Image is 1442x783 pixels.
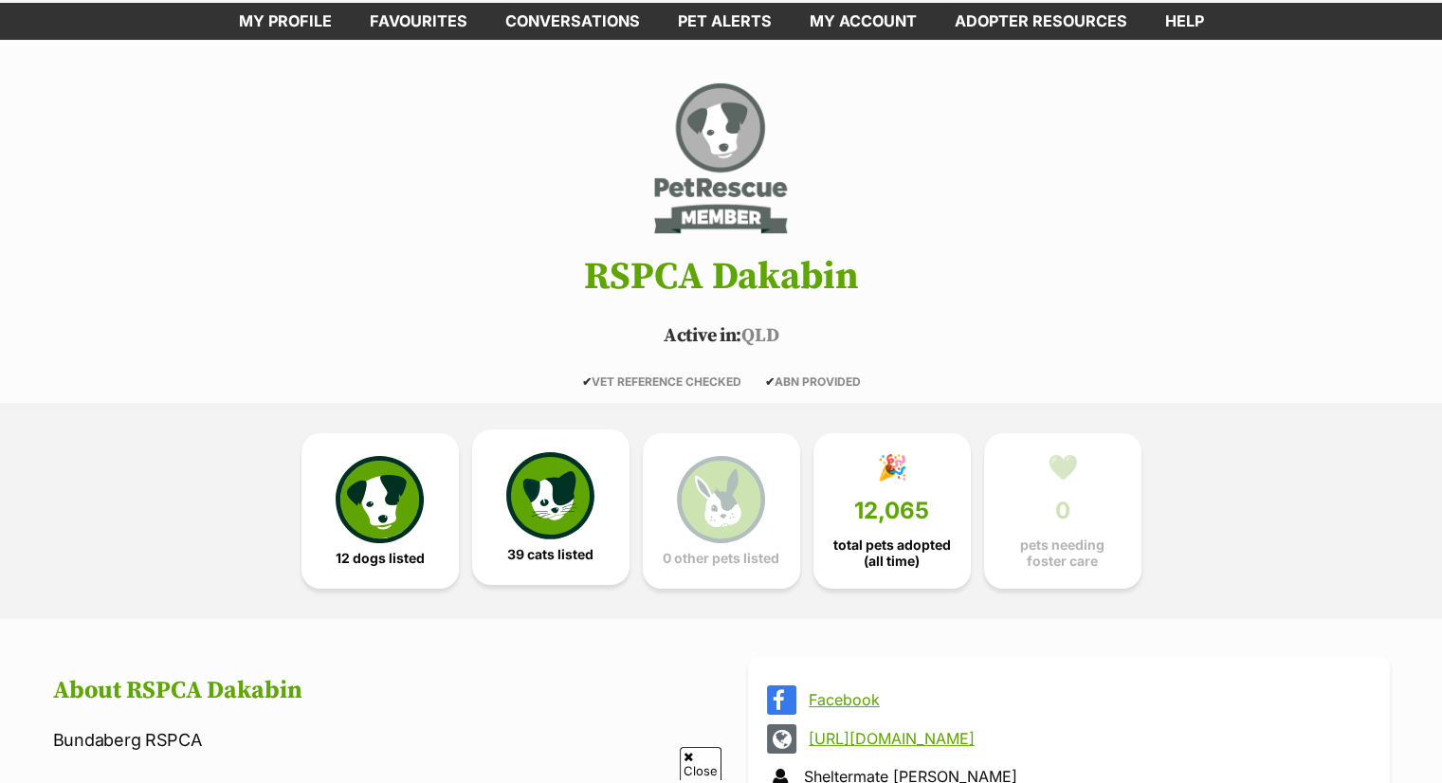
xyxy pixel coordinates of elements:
a: Adopter resources [936,3,1146,40]
icon: ✔ [765,374,775,389]
img: petrescue-icon-eee76f85a60ef55c4a1927667547b313a7c0e82042636edf73dce9c88f694885.svg [336,456,423,543]
a: 12 dogs listed [301,433,459,589]
img: bunny-icon-b786713a4a21a2fe6d13e954f4cb29d131f1b31f8a74b52ca2c6d2999bc34bbe.svg [677,456,764,543]
span: 39 cats listed [507,547,593,562]
a: [URL][DOMAIN_NAME] [809,730,1363,747]
span: VET REFERENCE CHECKED [582,374,741,389]
a: Favourites [351,3,486,40]
h2: About RSPCA Dakabin [53,677,695,705]
span: 0 other pets listed [663,551,779,566]
span: 0 [1055,498,1070,524]
div: 💚 [1048,453,1078,482]
a: conversations [486,3,659,40]
a: 0 other pets listed [643,433,800,589]
a: My account [791,3,936,40]
div: 🎉 [877,453,907,482]
icon: ✔ [582,374,592,389]
a: Facebook [809,691,1363,708]
span: Close [680,747,721,780]
a: 39 cats listed [472,429,630,585]
span: Active in: [664,324,741,348]
span: pets needing foster care [1000,537,1125,568]
a: Pet alerts [659,3,791,40]
img: RSPCA Dakabin [649,78,793,239]
h1: RSPCA Dakabin [25,256,1418,298]
a: 💚 0 pets needing foster care [984,433,1141,589]
span: 12 dogs listed [336,551,425,566]
p: QLD [25,322,1418,351]
span: ABN PROVIDED [765,374,861,389]
img: cat-icon-068c71abf8fe30c970a85cd354bc8e23425d12f6e8612795f06af48be43a487a.svg [506,452,593,539]
span: 12,065 [854,498,929,524]
span: total pets adopted (all time) [830,537,955,568]
a: Help [1146,3,1223,40]
a: 🎉 12,065 total pets adopted (all time) [813,433,971,589]
a: My profile [220,3,351,40]
p: Bundaberg RSPCA [53,727,695,753]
